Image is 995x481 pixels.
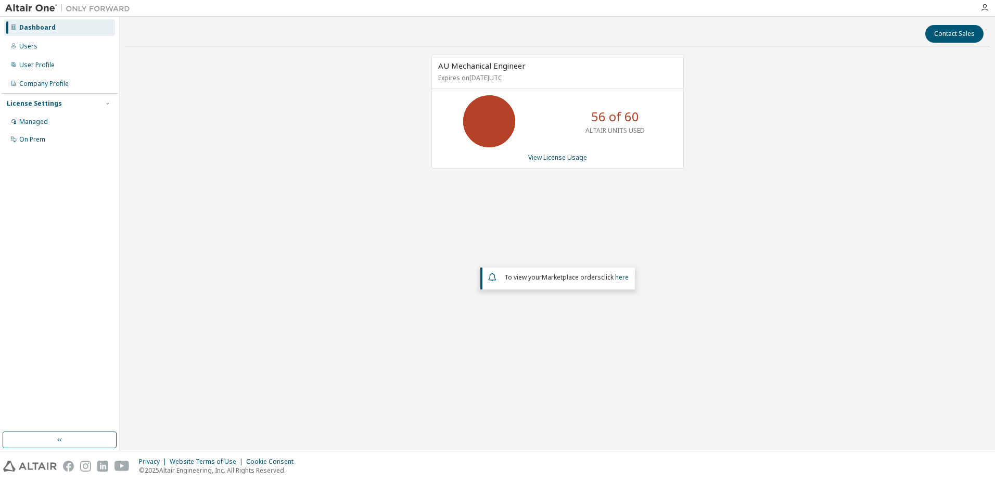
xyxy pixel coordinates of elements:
p: ALTAIR UNITS USED [585,126,645,135]
img: altair_logo.svg [3,461,57,472]
img: instagram.svg [80,461,91,472]
div: Dashboard [19,23,56,32]
div: Privacy [139,458,170,466]
button: Contact Sales [925,25,984,43]
a: View License Usage [528,153,587,162]
div: Cookie Consent [246,458,300,466]
img: linkedin.svg [97,461,108,472]
div: On Prem [19,135,45,144]
img: facebook.svg [63,461,74,472]
div: Users [19,42,37,50]
div: Managed [19,118,48,126]
span: AU Mechanical Engineer [438,60,526,71]
em: Marketplace orders [542,273,601,282]
div: User Profile [19,61,55,69]
p: Expires on [DATE] UTC [438,73,674,82]
div: License Settings [7,99,62,108]
img: youtube.svg [114,461,130,472]
span: To view your click [504,273,629,282]
div: Company Profile [19,80,69,88]
p: © 2025 Altair Engineering, Inc. All Rights Reserved. [139,466,300,475]
a: here [615,273,629,282]
img: Altair One [5,3,135,14]
p: 56 of 60 [591,108,639,125]
div: Website Terms of Use [170,458,246,466]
